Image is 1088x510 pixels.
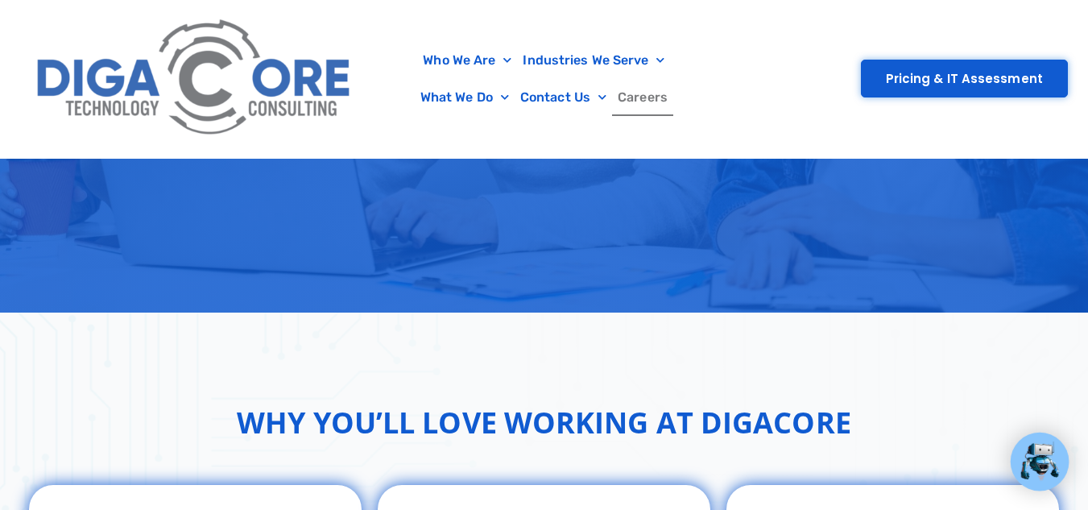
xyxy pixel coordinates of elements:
a: Contact Us [515,79,612,116]
a: What We Do [415,79,515,116]
a: Who We Are [417,42,517,79]
a: Industries We Serve [517,42,670,79]
span: Pricing & IT Assessment [886,73,1043,85]
nav: Menu [370,42,719,116]
img: Digacore Logo [28,8,362,150]
h2: Why You’ll Love Working at Digacore [237,401,851,445]
a: Careers [612,79,673,116]
a: Pricing & IT Assessment [861,60,1068,97]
